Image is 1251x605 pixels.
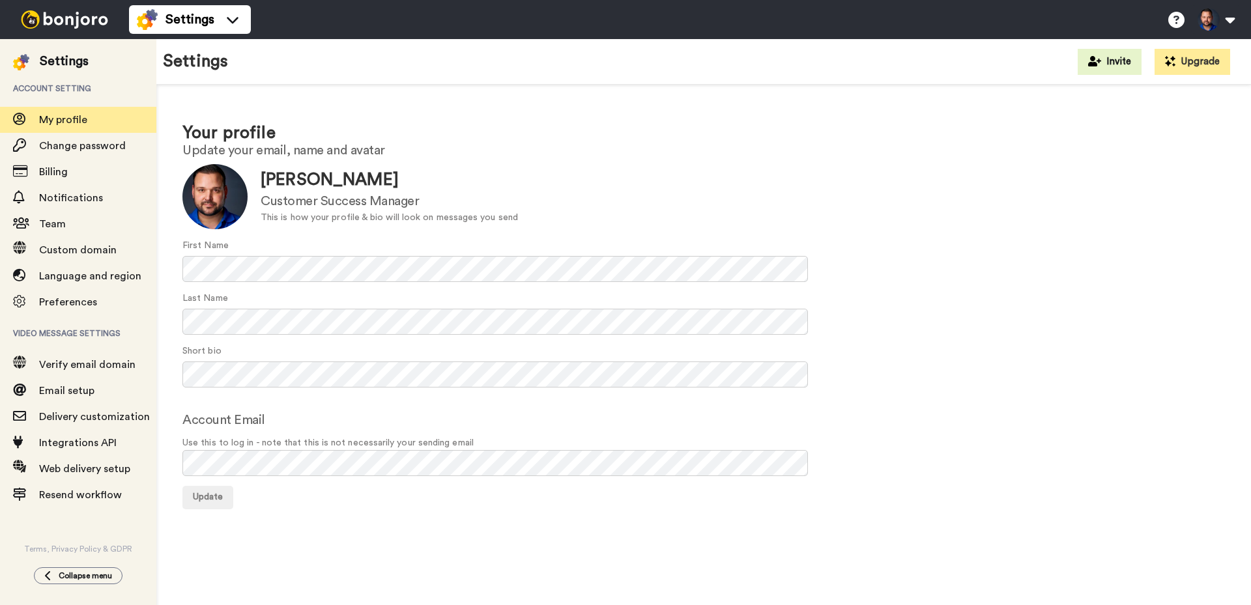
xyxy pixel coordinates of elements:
h2: Update your email, name and avatar [182,143,1225,158]
label: Account Email [182,410,265,430]
button: Upgrade [1155,49,1230,75]
label: First Name [182,239,229,253]
span: Use this to log in - note that this is not necessarily your sending email [182,436,1225,450]
button: Invite [1078,49,1142,75]
span: Custom domain [39,245,117,255]
label: Short bio [182,345,222,358]
button: Update [182,486,233,509]
button: Collapse menu [34,567,122,584]
img: bj-logo-header-white.svg [16,10,113,29]
label: Last Name [182,292,228,305]
span: Billing [39,167,68,177]
div: [PERSON_NAME] [261,168,518,192]
span: Resend workflow [39,490,122,500]
span: Team [39,219,66,229]
span: Collapse menu [59,570,112,581]
span: Preferences [39,297,97,307]
span: Change password [39,141,126,151]
span: Notifications [39,193,103,203]
h1: Settings [163,52,228,71]
img: settings-colored.svg [137,9,158,30]
span: Delivery customization [39,412,150,422]
span: My profile [39,115,87,125]
span: Settings [165,10,214,29]
div: Settings [40,52,89,70]
div: Customer Success Manager [261,192,518,211]
img: settings-colored.svg [13,54,29,70]
span: Email setup [39,386,94,396]
span: Update [193,492,223,501]
span: Web delivery setup [39,464,130,474]
span: Language and region [39,271,141,281]
h1: Your profile [182,124,1225,143]
span: Verify email domain [39,359,136,370]
div: This is how your profile & bio will look on messages you send [261,211,518,225]
span: Integrations API [39,438,117,448]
